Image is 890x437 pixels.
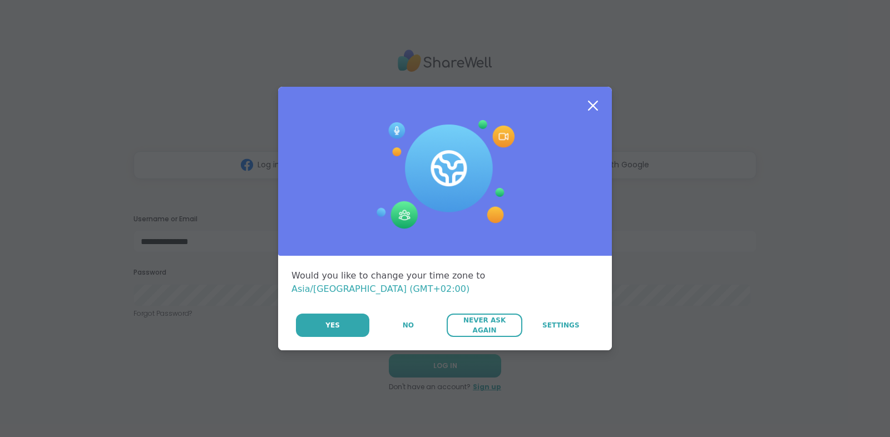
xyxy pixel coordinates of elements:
[452,315,516,335] span: Never Ask Again
[542,320,580,330] span: Settings
[447,314,522,337] button: Never Ask Again
[375,120,515,229] img: Session Experience
[291,284,469,294] span: Asia/[GEOGRAPHIC_DATA] (GMT+02:00)
[370,314,446,337] button: No
[296,314,369,337] button: Yes
[403,320,414,330] span: No
[325,320,340,330] span: Yes
[523,314,599,337] a: Settings
[291,269,599,296] div: Would you like to change your time zone to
